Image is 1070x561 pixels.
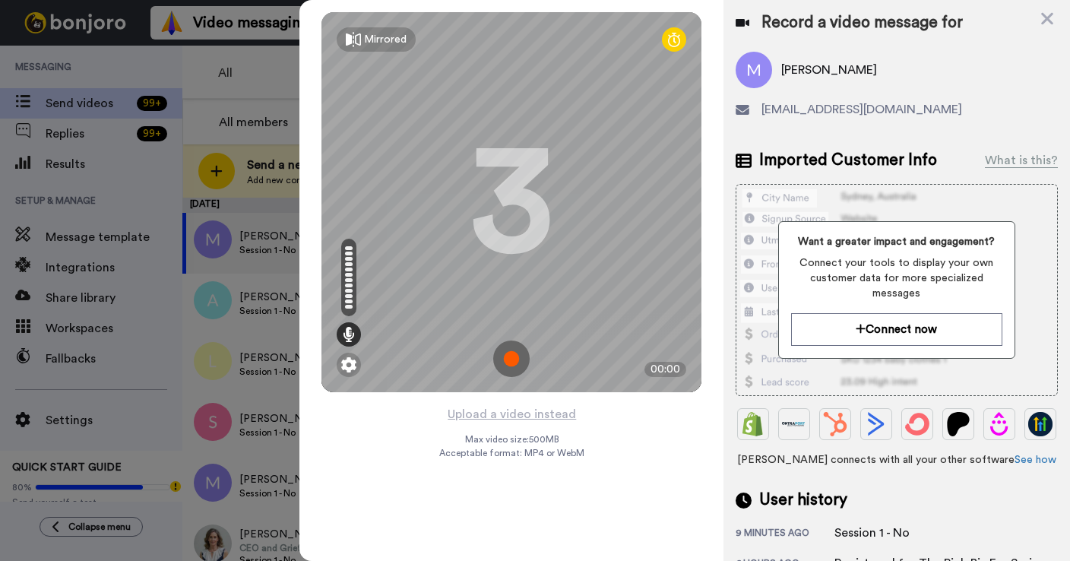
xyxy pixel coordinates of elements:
[464,433,559,445] span: Max video size: 500 MB
[791,255,1002,301] span: Connect your tools to display your own customer data for more specialized messages
[905,412,929,436] img: ConvertKit
[761,100,962,119] span: [EMAIL_ADDRESS][DOMAIN_NAME]
[987,412,1011,436] img: Drip
[1015,455,1056,465] a: See how
[493,341,530,377] img: ic_record_start.svg
[1028,412,1053,436] img: GoHighLevel
[759,489,847,512] span: User history
[985,151,1058,170] div: What is this?
[736,527,834,542] div: 9 minutes ago
[341,357,356,372] img: ic_gear.svg
[443,404,581,424] button: Upload a video instead
[864,412,888,436] img: ActiveCampaign
[644,362,686,377] div: 00:00
[736,452,1058,467] span: [PERSON_NAME] connects with all your other software
[791,313,1002,346] button: Connect now
[782,412,806,436] img: Ontraport
[439,447,584,459] span: Acceptable format: MP4 or WebM
[823,412,847,436] img: Hubspot
[946,412,970,436] img: Patreon
[470,145,553,259] div: 3
[741,412,765,436] img: Shopify
[759,149,937,172] span: Imported Customer Info
[834,524,910,542] div: Session 1 - No
[791,234,1002,249] span: Want a greater impact and engagement?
